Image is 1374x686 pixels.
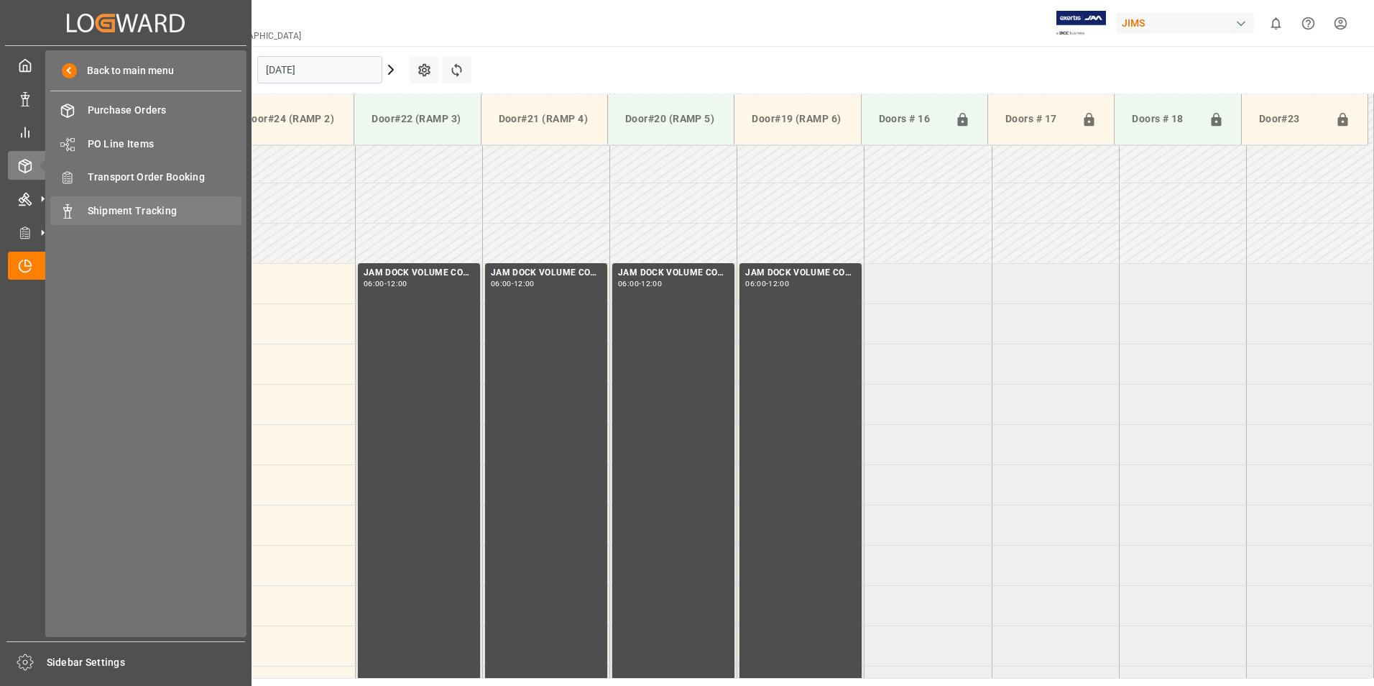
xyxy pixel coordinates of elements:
button: JIMS [1116,9,1260,37]
div: Door#24 (RAMP 2) [239,106,342,132]
span: PO Line Items [88,137,242,152]
a: Data Management [8,84,244,112]
div: - [639,280,641,287]
div: Doors # 17 [1000,106,1076,133]
img: Exertis%20JAM%20-%20Email%20Logo.jpg_1722504956.jpg [1056,11,1106,36]
input: DD.MM.YYYY [257,56,382,83]
div: Doors # 18 [1126,106,1202,133]
button: show 0 new notifications [1260,7,1292,40]
div: - [512,280,514,287]
a: PO Line Items [50,129,241,157]
div: 06:00 [491,280,512,287]
span: Back to main menu [77,63,174,78]
div: Door#22 (RAMP 3) [366,106,469,132]
span: Transport Order Booking [88,170,242,185]
div: JAM DOCK VOLUME CONTROL [364,266,474,280]
a: My Cockpit [8,51,244,79]
div: JAM DOCK VOLUME CONTROL [745,266,856,280]
div: 12:00 [387,280,407,287]
div: Door#20 (RAMP 5) [619,106,722,132]
div: 12:00 [641,280,662,287]
button: Help Center [1292,7,1324,40]
a: Timeslot Management V2 [8,252,244,280]
div: 06:00 [745,280,766,287]
div: 12:00 [514,280,535,287]
div: JIMS [1116,13,1254,34]
div: JAM DOCK VOLUME CONTROL [491,266,601,280]
div: Doors # 16 [873,106,949,133]
div: Door#23 [1253,106,1329,133]
a: Shipment Tracking [50,196,241,224]
div: JAM DOCK VOLUME CONTROL [618,266,729,280]
div: Door#21 (RAMP 4) [493,106,596,132]
span: Purchase Orders [88,103,242,118]
div: 06:00 [618,280,639,287]
div: - [766,280,768,287]
a: Purchase Orders [50,96,241,124]
div: 06:00 [364,280,384,287]
div: 12:00 [768,280,789,287]
div: - [384,280,387,287]
div: Door#19 (RAMP 6) [746,106,849,132]
a: Transport Order Booking [50,163,241,191]
span: Shipment Tracking [88,203,242,219]
span: Sidebar Settings [47,655,246,670]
